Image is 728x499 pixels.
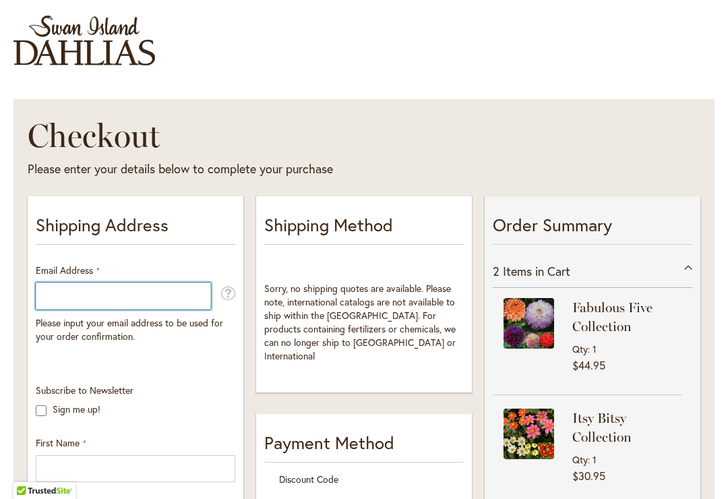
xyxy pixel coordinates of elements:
[10,451,48,489] iframe: Launch Accessibility Center
[572,343,588,355] span: Qty
[493,263,499,279] span: 2
[13,16,155,65] a: store logo
[36,316,223,343] span: Please input your email address to be used for your order confirmation.
[493,212,692,245] p: Order Summary
[572,358,605,372] span: $44.95
[28,160,507,178] div: Please enter your details below to complete your purchase
[572,469,605,483] span: $30.95
[503,263,570,279] span: Items in Cart
[504,409,554,459] img: Itsy Bitsy Collection
[504,298,554,349] img: Fabulous Five Collection
[572,298,679,336] strong: Fabulous Five Collection
[572,453,588,466] span: Qty
[264,282,456,362] span: Sorry, no shipping quotes are available. Please note, international catalogs are not available to...
[264,212,464,245] p: Shipping Method
[36,384,133,397] span: Subscribe to Newsletter
[593,343,597,355] span: 1
[593,453,597,466] span: 1
[572,409,679,446] strong: Itsy Bitsy Collection
[28,115,507,156] h1: Checkout
[264,430,464,463] div: Payment Method
[36,212,235,245] p: Shipping Address
[53,403,100,415] label: Sign me up!
[36,436,80,449] span: First Name
[279,473,338,486] span: Discount Code
[36,264,93,276] span: Email Address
